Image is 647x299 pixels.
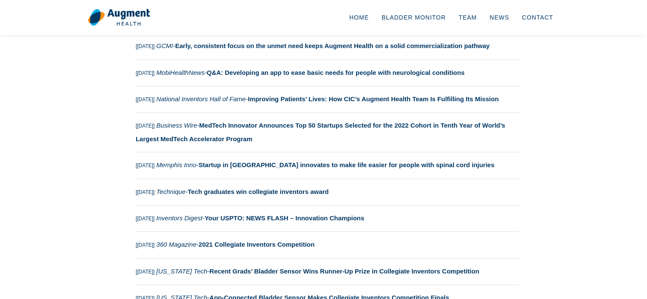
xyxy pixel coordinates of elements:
a: [[DATE]] 360 Magazine-2021 Collegiate Inventors Competition [136,232,519,258]
small: [[DATE]] [136,97,154,103]
a: [[DATE]] Memphis Inno-Startup in [GEOGRAPHIC_DATA] innovates to make life easier for people with ... [136,152,519,178]
a: News [483,3,516,31]
i: Inventors Digest [157,214,202,222]
a: [[DATE]] Technique-Tech graduates win collegiate inventors award [136,179,519,205]
i: [US_STATE] Tech [157,268,208,275]
strong: MedTech Innovator Announces Top 50 Startups Selected for the 2022 Cohort in Tenth Year of World’s... [136,122,505,142]
a: Bladder Monitor [375,3,452,31]
i: GCMI [157,42,173,49]
a: Contact [516,3,560,31]
strong: Your USPTO: NEWS FLASH – Innovation Champions [205,214,364,222]
small: [[DATE]] [136,70,154,76]
a: [[DATE]] Business Wire-MedTech Innovator Announces Top 50 Startups Selected for the 2022 Cohort i... [136,113,519,152]
a: [[DATE]] National Inventors Hall of Fame-Improving Patients’ Lives: How CIC’s Augment Health Team... [136,86,519,112]
strong: Tech graduates win collegiate inventors award [188,188,328,195]
a: [[DATE]] [US_STATE] Tech-Recent Grads’ Bladder Sensor Wins Runner-Up Prize in Collegiate Inventor... [136,259,519,285]
a: Team [452,3,483,31]
small: [[DATE]] [136,216,154,222]
a: [[DATE]] MobiHealthNews-Q&A: Developing an app to ease basic needs for people with neurological c... [136,60,519,86]
strong: Q&A: Developing an app to ease basic needs for people with neurological conditions [207,69,465,76]
img: logo [88,9,150,26]
strong: Early, consistent focus on the unmet need keeps Augment Health on a solid commercialization pathway [175,42,490,49]
i: Technique [157,188,186,195]
strong: Startup in [GEOGRAPHIC_DATA] innovates to make life easier for people with spinal cord injuries [199,161,494,168]
a: [[DATE]] Inventors Digest-Your USPTO: NEWS FLASH – Innovation Champions [136,205,519,231]
i: Memphis Inno [157,161,197,168]
a: Home [343,3,375,31]
i: Business Wire [157,122,197,129]
strong: 2021 Collegiate Inventors Competition [199,241,315,248]
strong: Recent Grads’ Bladder Sensor Wins Runner-Up Prize in Collegiate Inventors Competition [209,268,479,275]
small: [[DATE]] [136,269,154,275]
small: [[DATE]] [136,162,154,168]
small: [[DATE]] [136,242,154,248]
i: 360 Magazine [157,241,197,248]
small: [[DATE]] [136,189,154,195]
i: MobiHealthNews [157,69,205,76]
a: [[DATE]] GCMI-Early, consistent focus on the unmet need keeps Augment Health on a solid commercia... [136,33,519,59]
strong: Improving Patients’ Lives: How CIC’s Augment Health Team Is Fulfilling Its Mission [248,95,499,103]
small: [[DATE]] [136,43,154,49]
small: [[DATE]] [136,123,154,129]
i: National Inventors Hall of Fame [157,95,246,103]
